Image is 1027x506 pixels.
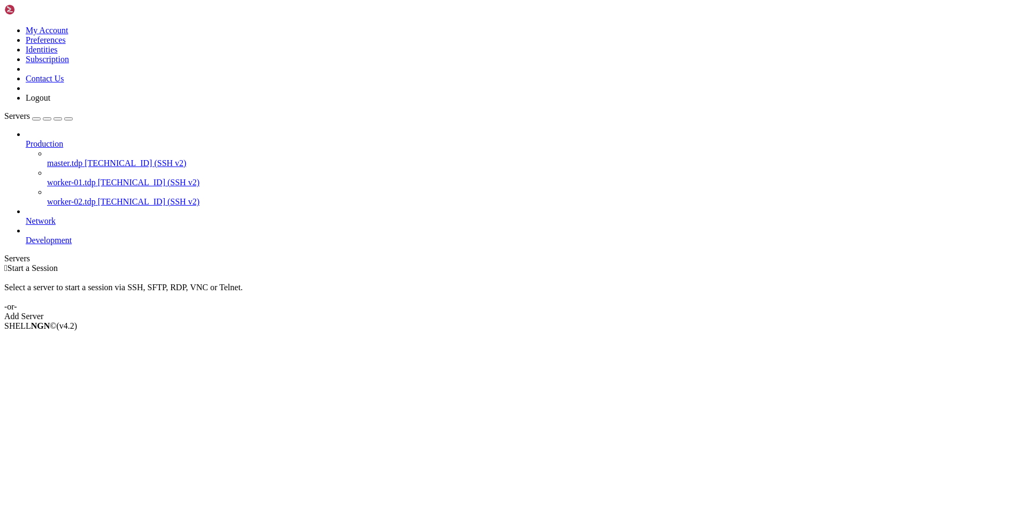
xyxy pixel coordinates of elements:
li: master.tdp [TECHNICAL_ID] (SSH v2) [47,149,1023,168]
span:  [4,263,7,273]
span: Servers [4,111,30,120]
a: Preferences [26,35,66,44]
span: master.tdp [47,158,82,168]
span: Network [26,216,56,225]
span: Production [26,139,63,148]
span: [TECHNICAL_ID] (SSH v2) [98,197,200,206]
span: [TECHNICAL_ID] (SSH v2) [85,158,186,168]
a: Logout [26,93,50,102]
li: worker-01.tdp [TECHNICAL_ID] (SSH v2) [47,168,1023,187]
b: NGN [31,321,50,330]
span: worker-01.tdp [47,178,96,187]
a: Servers [4,111,73,120]
div: Select a server to start a session via SSH, SFTP, RDP, VNC or Telnet. -or- [4,273,1023,312]
a: Development [26,236,1023,245]
span: [TECHNICAL_ID] (SSH v2) [98,178,200,187]
span: Development [26,236,72,245]
li: worker-02.tdp [TECHNICAL_ID] (SSH v2) [47,187,1023,207]
a: Contact Us [26,74,64,83]
li: Network [26,207,1023,226]
li: Development [26,226,1023,245]
span: Start a Session [7,263,58,273]
a: worker-02.tdp [TECHNICAL_ID] (SSH v2) [47,197,1023,207]
li: Production [26,130,1023,207]
a: My Account [26,26,68,35]
a: Network [26,216,1023,226]
span: SHELL © [4,321,77,330]
a: Production [26,139,1023,149]
span: 4.2.0 [57,321,78,330]
span: worker-02.tdp [47,197,96,206]
a: Identities [26,45,58,54]
a: worker-01.tdp [TECHNICAL_ID] (SSH v2) [47,178,1023,187]
div: Servers [4,254,1023,263]
a: master.tdp [TECHNICAL_ID] (SSH v2) [47,158,1023,168]
img: Shellngn [4,4,66,15]
div: Add Server [4,312,1023,321]
a: Subscription [26,55,69,64]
